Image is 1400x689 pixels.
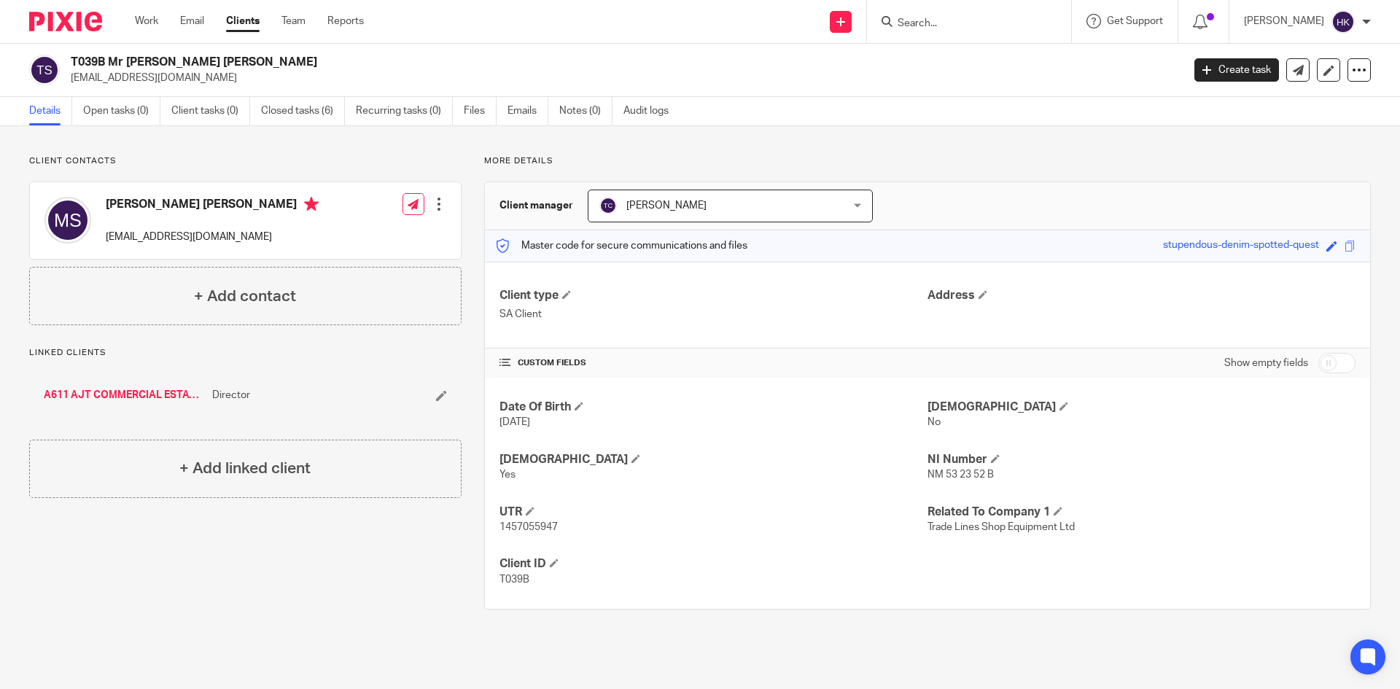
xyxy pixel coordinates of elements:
[559,97,612,125] a: Notes (0)
[135,14,158,28] a: Work
[179,457,311,480] h4: + Add linked client
[1107,16,1163,26] span: Get Support
[83,97,160,125] a: Open tasks (0)
[927,505,1356,520] h4: Related To Company 1
[356,97,453,125] a: Recurring tasks (0)
[261,97,345,125] a: Closed tasks (6)
[927,417,941,427] span: No
[927,522,1075,532] span: Trade Lines Shop Equipment Ltd
[327,14,364,28] a: Reports
[927,288,1356,303] h4: Address
[106,230,319,244] p: [EMAIL_ADDRESS][DOMAIN_NAME]
[71,55,952,70] h2: T039B Mr [PERSON_NAME] [PERSON_NAME]
[626,201,707,211] span: [PERSON_NAME]
[106,197,319,215] h4: [PERSON_NAME] [PERSON_NAME]
[499,522,558,532] span: 1457055947
[71,71,1172,85] p: [EMAIL_ADDRESS][DOMAIN_NAME]
[623,97,680,125] a: Audit logs
[1244,14,1324,28] p: [PERSON_NAME]
[499,417,530,427] span: [DATE]
[1224,356,1308,370] label: Show empty fields
[1163,238,1319,254] div: stupendous-denim-spotted-quest
[29,155,462,167] p: Client contacts
[499,470,516,480] span: Yes
[29,97,72,125] a: Details
[44,388,205,402] a: A611 AJT COMMERCIAL ESTATES LTD
[180,14,204,28] a: Email
[896,17,1027,31] input: Search
[44,197,91,244] img: svg%3E
[599,197,617,214] img: svg%3E
[496,238,747,253] p: Master code for secure communications and files
[499,452,927,467] h4: [DEMOGRAPHIC_DATA]
[507,97,548,125] a: Emails
[499,307,927,322] p: SA Client
[194,285,296,308] h4: + Add contact
[1194,58,1279,82] a: Create task
[499,288,927,303] h4: Client type
[499,556,927,572] h4: Client ID
[499,400,927,415] h4: Date Of Birth
[464,97,497,125] a: Files
[29,55,60,85] img: svg%3E
[1331,10,1355,34] img: svg%3E
[484,155,1371,167] p: More details
[499,357,927,369] h4: CUSTOM FIELDS
[304,197,319,211] i: Primary
[499,505,927,520] h4: UTR
[927,400,1356,415] h4: [DEMOGRAPHIC_DATA]
[499,575,529,585] span: T039B
[927,452,1356,467] h4: NI Number
[226,14,260,28] a: Clients
[927,470,994,480] span: NM 53 23 52 B
[281,14,306,28] a: Team
[499,198,573,213] h3: Client manager
[212,388,250,402] span: Director
[29,347,462,359] p: Linked clients
[29,12,102,31] img: Pixie
[171,97,250,125] a: Client tasks (0)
